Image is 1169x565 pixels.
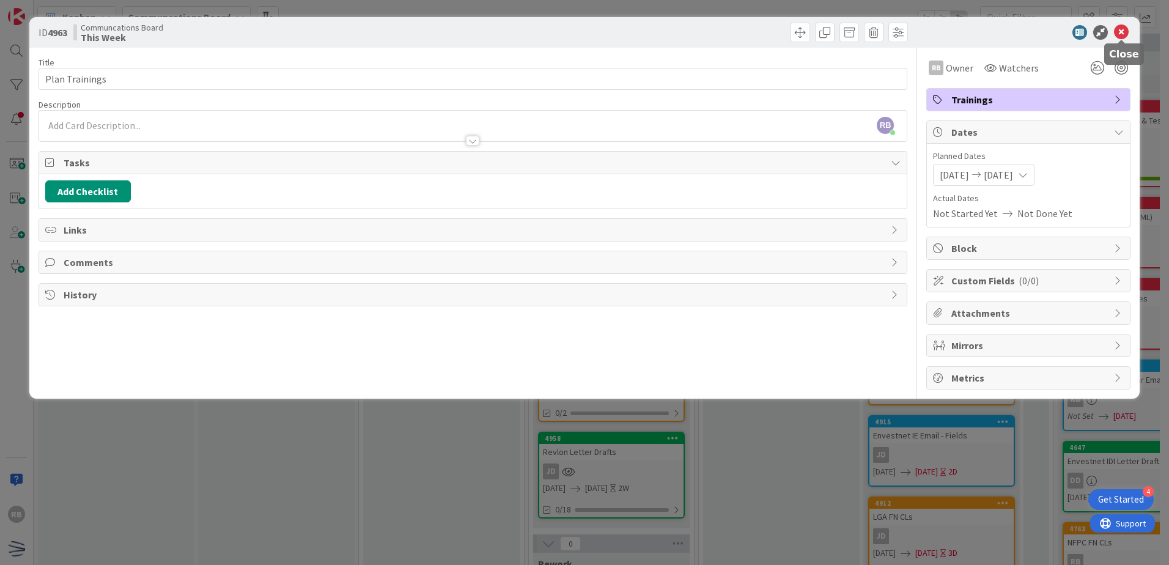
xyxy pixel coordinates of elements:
[951,338,1108,353] span: Mirrors
[933,206,998,221] span: Not Started Yet
[64,287,885,302] span: History
[933,150,1124,163] span: Planned Dates
[951,92,1108,107] span: Trainings
[999,61,1039,75] span: Watchers
[951,125,1108,139] span: Dates
[48,26,67,39] b: 4963
[64,155,885,170] span: Tasks
[1098,493,1144,506] div: Get Started
[946,61,973,75] span: Owner
[1143,486,1154,497] div: 4
[39,25,67,40] span: ID
[951,241,1108,256] span: Block
[1109,48,1139,60] h5: Close
[26,2,56,17] span: Support
[1019,275,1039,287] span: ( 0/0 )
[81,23,163,32] span: Communcations Board
[1017,206,1072,221] span: Not Done Yet
[39,57,54,68] label: Title
[984,168,1013,182] span: [DATE]
[877,117,894,134] span: RB
[951,371,1108,385] span: Metrics
[45,180,131,202] button: Add Checklist
[1088,489,1154,510] div: Open Get Started checklist, remaining modules: 4
[929,61,943,75] div: RB
[81,32,163,42] b: This Week
[39,99,81,110] span: Description
[39,68,907,90] input: type card name here...
[951,306,1108,320] span: Attachments
[933,192,1124,205] span: Actual Dates
[940,168,969,182] span: [DATE]
[64,255,885,270] span: Comments
[64,223,885,237] span: Links
[951,273,1108,288] span: Custom Fields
